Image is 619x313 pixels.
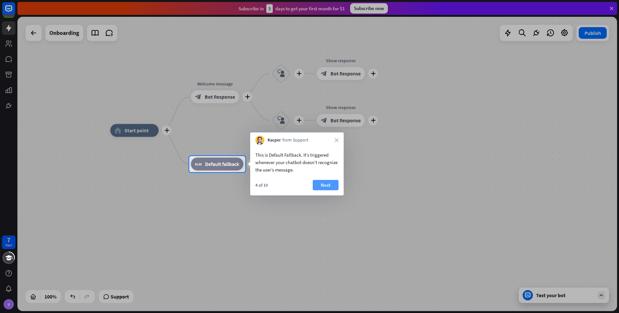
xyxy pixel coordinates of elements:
[335,138,339,142] i: close
[255,182,268,188] div: 4 of 10
[268,137,281,143] span: Kacper
[282,137,309,143] span: from Support
[255,151,339,173] div: This is Default Fallback. It’s triggered whenever your chatbot doesn't recognize the user’s message.
[195,161,202,167] i: block_fallback
[5,3,25,22] button: Open LiveChat chat widget
[313,180,339,190] button: Next
[205,161,239,167] span: Default fallback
